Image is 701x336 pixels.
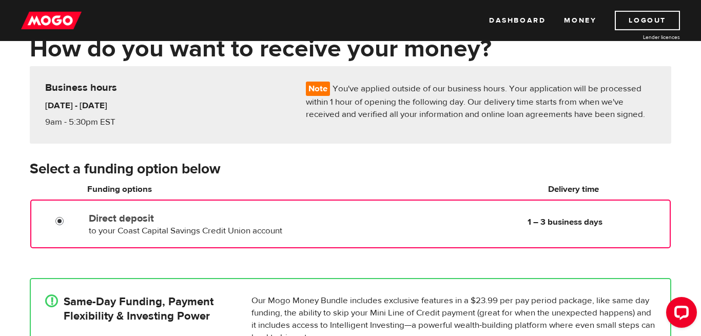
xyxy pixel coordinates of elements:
[528,216,602,228] b: 1 – 3 business days
[489,11,546,30] a: Dashboard
[479,183,667,195] h6: Delivery time
[603,33,680,41] a: Lender licences
[45,100,160,112] h6: [DATE] - [DATE]
[64,294,213,323] h4: Same-Day Funding, Payment Flexibility & Investing Power
[45,294,58,307] div: !
[89,225,282,236] span: to your Coast Capital Savings Credit Union account
[30,161,671,177] h3: Select a funding option below
[87,183,324,195] h6: Funding options
[306,82,330,96] span: Note
[21,11,82,30] img: mogo_logo-11ee424be714fa7cbb0f0f49df9e16ec.png
[45,116,160,128] p: 9am - 5:30pm EST
[30,35,671,62] h1: How do you want to receive your money?
[564,11,596,30] a: Money
[45,82,290,94] h5: Business hours
[615,11,680,30] a: Logout
[306,82,656,121] p: You've applied outside of our business hours. Your application will be processed within 1 hour of...
[658,293,701,336] iframe: LiveChat chat widget
[89,212,324,225] label: Direct deposit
